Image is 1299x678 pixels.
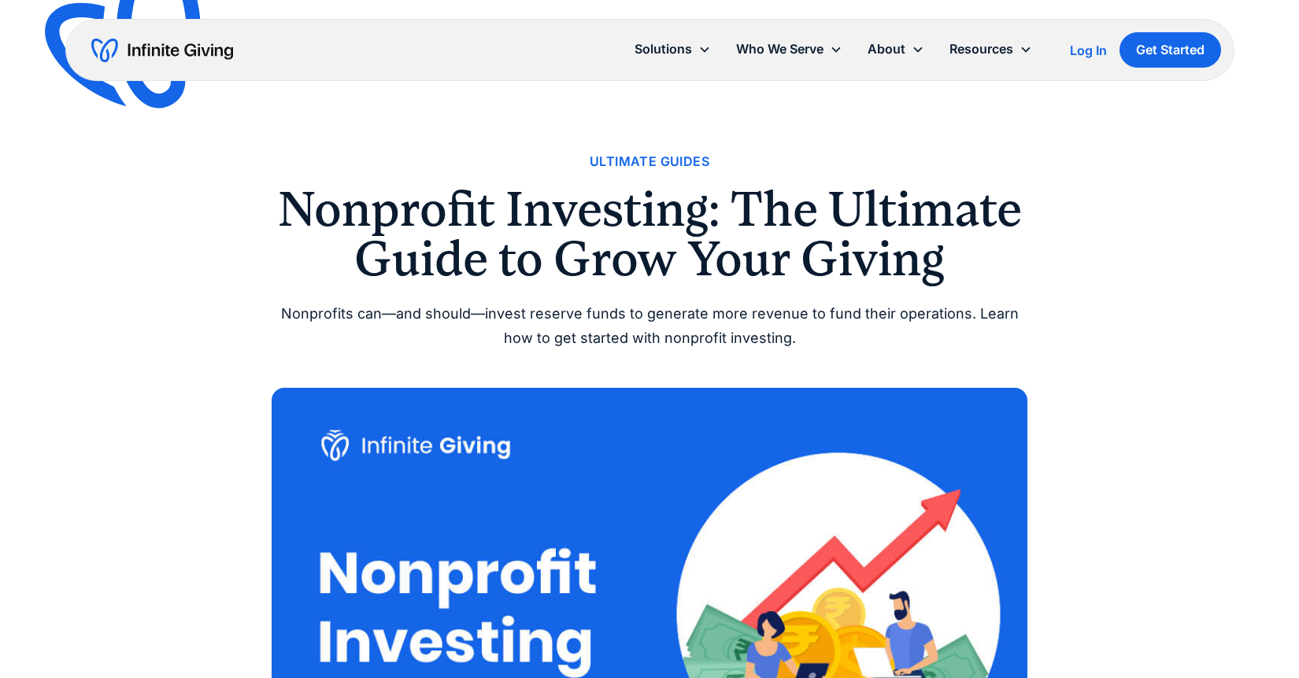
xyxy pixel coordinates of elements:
[937,32,1045,66] div: Resources
[622,32,724,66] div: Solutions
[949,39,1013,60] div: Resources
[855,32,937,66] div: About
[868,39,905,60] div: About
[590,151,709,172] a: Ultimate Guides
[272,302,1027,350] div: Nonprofits can—and should—invest reserve funds to generate more revenue to fund their operations....
[1070,41,1107,60] a: Log In
[736,39,823,60] div: Who We Serve
[1070,44,1107,57] div: Log In
[91,38,233,63] a: home
[272,185,1027,283] h1: Nonprofit Investing: The Ultimate Guide to Grow Your Giving
[1120,32,1221,68] a: Get Started
[635,39,692,60] div: Solutions
[724,32,855,66] div: Who We Serve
